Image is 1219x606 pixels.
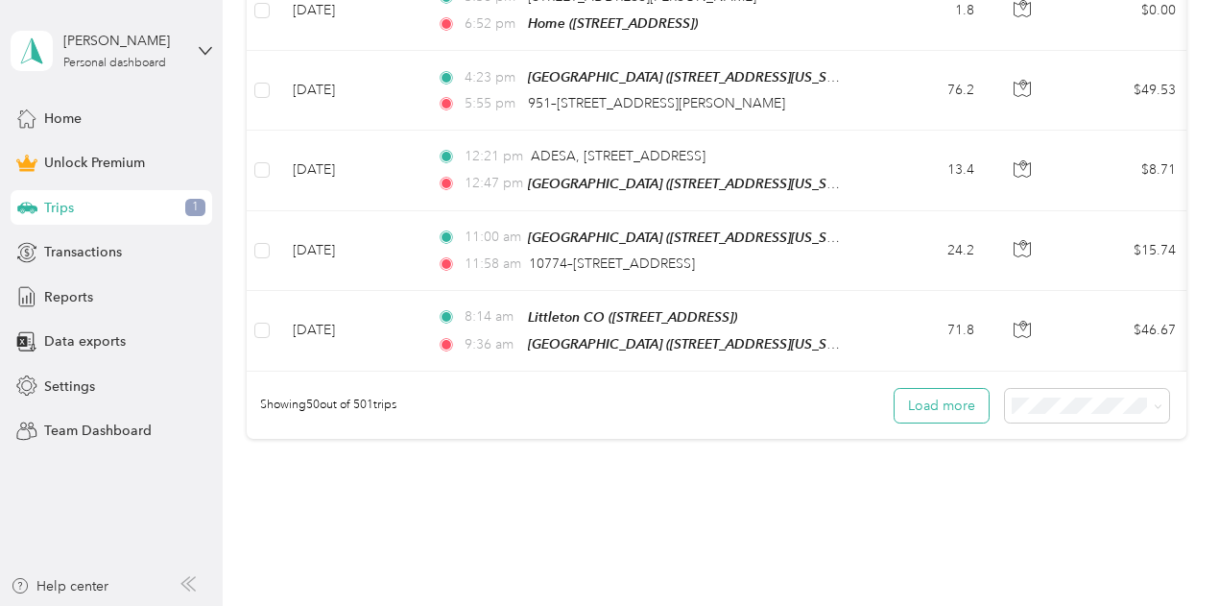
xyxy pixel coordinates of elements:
div: [PERSON_NAME] [63,31,183,51]
span: Trips [44,198,74,218]
span: Team Dashboard [44,421,152,441]
td: [DATE] [277,51,421,131]
span: Reports [44,287,93,307]
td: $8.71 [1057,131,1191,210]
iframe: Everlance-gr Chat Button Frame [1111,498,1219,606]
td: 13.4 [863,131,990,210]
span: [GEOGRAPHIC_DATA] ([STREET_ADDRESS][US_STATE][US_STATE][US_STATE]) [528,69,996,85]
span: 11:00 am [465,227,519,248]
span: Littleton CO ([STREET_ADDRESS]) [528,309,737,325]
td: [DATE] [277,131,421,210]
span: 10774–[STREET_ADDRESS] [529,255,695,272]
button: Help center [11,576,108,596]
td: $15.74 [1057,211,1191,291]
td: 24.2 [863,211,990,291]
span: 4:23 pm [465,67,519,88]
span: 12:47 pm [465,173,519,194]
td: 71.8 [863,291,990,372]
span: 11:58 am [465,254,521,275]
button: Load more [895,389,989,423]
span: Unlock Premium [44,153,145,173]
span: 8:14 am [465,306,519,327]
td: [DATE] [277,211,421,291]
span: Transactions [44,242,122,262]
div: Personal dashboard [63,58,166,69]
span: Home ([STREET_ADDRESS]) [528,15,698,31]
td: $46.67 [1057,291,1191,372]
td: 76.2 [863,51,990,131]
span: Home [44,109,82,129]
span: 5:55 pm [465,93,519,114]
span: Showing 50 out of 501 trips [247,397,396,414]
span: 6:52 pm [465,13,519,35]
td: [DATE] [277,291,421,372]
span: ADESA, [STREET_ADDRESS] [531,148,705,164]
span: Settings [44,376,95,397]
span: 951–[STREET_ADDRESS][PERSON_NAME] [528,95,785,111]
span: [GEOGRAPHIC_DATA] ([STREET_ADDRESS][US_STATE][US_STATE][US_STATE]) [528,176,996,192]
td: $49.53 [1057,51,1191,131]
span: Data exports [44,331,126,351]
span: [GEOGRAPHIC_DATA] ([STREET_ADDRESS][US_STATE][US_STATE][US_STATE]) [528,230,996,246]
span: 12:21 pm [465,146,523,167]
span: [GEOGRAPHIC_DATA] ([STREET_ADDRESS][US_STATE][US_STATE][US_STATE]) [528,336,996,352]
span: 1 [185,199,205,216]
span: 9:36 am [465,334,519,355]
